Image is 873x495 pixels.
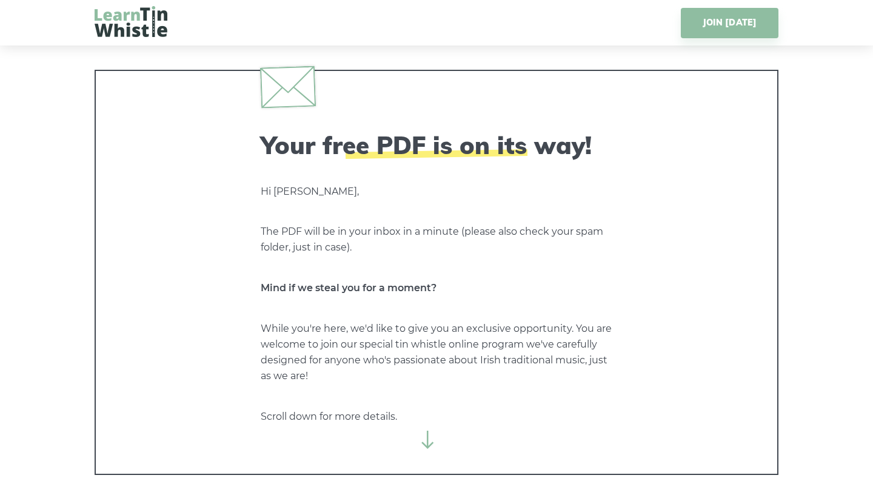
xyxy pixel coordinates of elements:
[261,130,612,160] h2: Your free PDF is on its way!
[261,321,612,384] p: While you're here, we'd like to give you an exclusive opportunity. You are welcome to join our sp...
[261,282,436,294] strong: Mind if we steal you for a moment?
[95,6,167,37] img: LearnTinWhistle.com
[681,8,778,38] a: JOIN [DATE]
[261,184,612,200] p: Hi [PERSON_NAME],
[261,409,612,425] p: Scroll down for more details.
[260,66,316,108] img: envelope.svg
[261,224,612,255] p: The PDF will be in your inbox in a minute (please also check your spam folder, just in case).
